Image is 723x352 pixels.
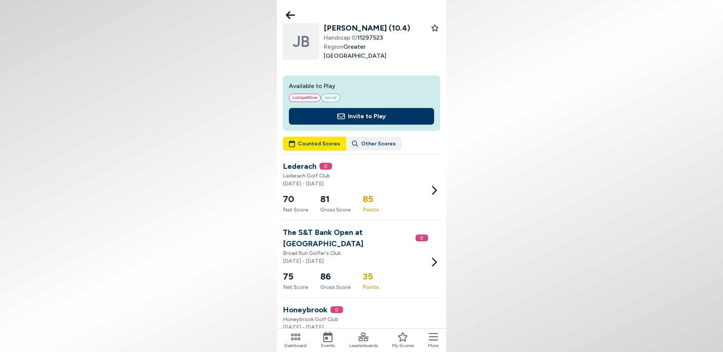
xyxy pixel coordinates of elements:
[346,137,402,151] button: Other Scores
[283,172,428,180] p: Lederach Golf Club
[428,332,439,349] button: More
[392,332,414,349] a: My Scores
[321,332,335,349] a: Events
[289,82,434,91] h2: Available to Play
[283,283,308,291] span: Net Score
[392,342,414,349] span: My Scores
[283,227,440,297] a: The S&T Bank Open at [GEOGRAPHIC_DATA]CBroad Run Golfer's Club[DATE] - [DATE]75Net Score86Gross S...
[284,332,307,349] a: Dashboard
[416,235,428,241] span: C
[321,342,335,349] span: Events
[363,270,379,283] h5: 35
[324,23,430,33] h2: [PERSON_NAME] (10.4)
[320,206,351,214] span: Gross Score
[320,270,351,283] h5: 86
[283,227,413,249] h3: The S&T Bank Open at [GEOGRAPHIC_DATA]
[349,342,378,349] span: Leaderboards
[284,342,307,349] span: Dashboard
[363,192,379,206] h5: 85
[283,270,308,283] h5: 75
[293,30,310,53] span: JB
[283,206,308,214] span: Net Score
[363,283,379,291] span: Points
[283,137,346,151] button: Counted Scores
[283,180,428,188] p: [DATE] - [DATE]
[324,43,343,50] span: Region
[283,192,308,206] h5: 70
[320,163,332,170] span: C
[283,315,428,323] p: Honeybrook Golf Club
[283,249,428,257] p: Broad Run Golfer's Club
[324,42,430,60] span: Greater [GEOGRAPHIC_DATA]
[320,283,351,291] span: Gross Score
[283,257,428,265] p: [DATE] - [DATE]
[321,94,340,102] span: social
[283,161,440,220] a: LederachCLederach Golf Club[DATE] - [DATE]70Net Score81Gross Score85Points
[324,33,430,42] span: 11297523
[324,34,357,41] span: Handicap ID
[363,206,379,214] span: Points
[428,342,439,349] span: More
[283,304,327,315] h3: Honeybrook
[320,192,351,206] h5: 81
[283,161,317,172] h3: Lederach
[283,323,428,331] p: [DATE] - [DATE]
[289,108,434,125] button: Invite to Play
[330,306,343,313] span: C
[349,332,378,349] a: Leaderboards
[289,94,321,102] span: competitive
